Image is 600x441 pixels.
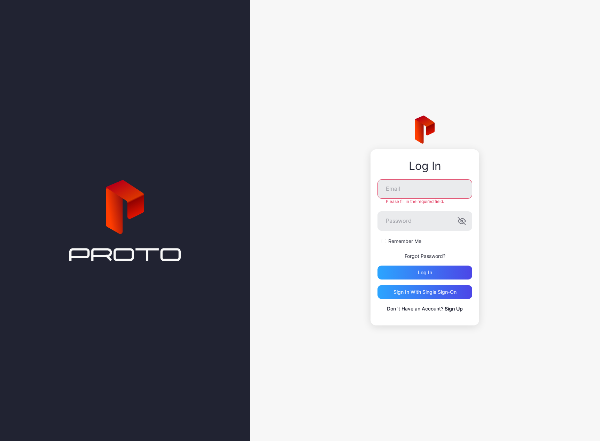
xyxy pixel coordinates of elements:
label: Remember Me [388,238,421,245]
button: Password [458,217,466,225]
a: Forgot Password? [405,253,445,259]
input: Password [377,211,472,231]
div: Log In [377,160,472,172]
button: Sign in With Single Sign-On [377,285,472,299]
p: Don`t Have an Account? [377,305,472,313]
div: Sign in With Single Sign-On [393,289,457,295]
input: Email [377,179,472,199]
div: Please fill in the required field. [377,199,472,204]
a: Sign Up [445,306,463,312]
div: Log in [418,270,432,275]
button: Log in [377,266,472,279]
